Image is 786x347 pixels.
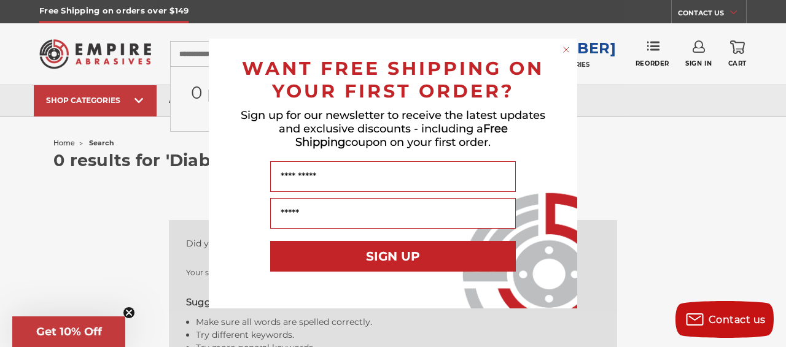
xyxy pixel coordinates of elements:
button: Contact us [675,301,774,338]
span: WANT FREE SHIPPING ON YOUR FIRST ORDER? [242,57,544,102]
button: Close dialog [560,44,572,56]
button: SIGN UP [270,241,516,272]
span: Sign up for our newsletter to receive the latest updates and exclusive discounts - including a co... [241,109,545,149]
span: Free Shipping [295,122,508,149]
span: Contact us [709,314,766,326]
